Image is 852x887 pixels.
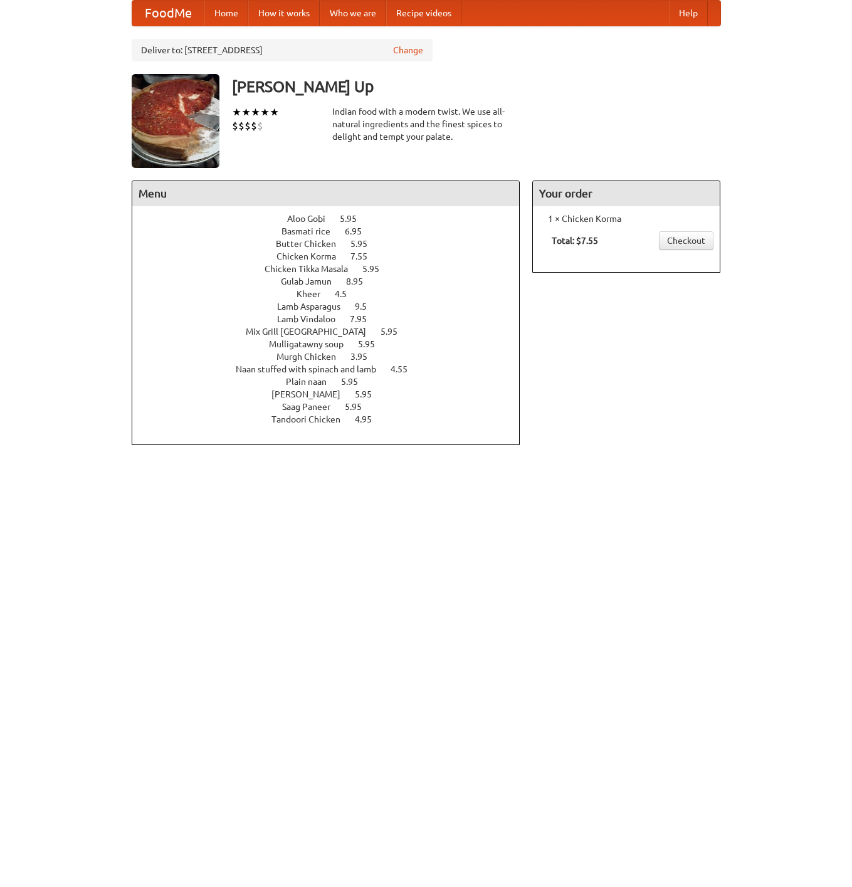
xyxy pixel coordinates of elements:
[391,364,420,374] span: 4.55
[236,364,431,374] a: Naan stuffed with spinach and lamb 4.55
[132,39,433,61] div: Deliver to: [STREET_ADDRESS]
[276,352,391,362] a: Murgh Chicken 3.95
[241,105,251,119] li: ★
[287,214,338,224] span: Aloo Gobi
[276,352,349,362] span: Murgh Chicken
[533,181,720,206] h4: Your order
[539,213,713,225] li: 1 × Chicken Korma
[246,327,379,337] span: Mix Grill [GEOGRAPHIC_DATA]
[286,377,381,387] a: Plain naan 5.95
[270,105,279,119] li: ★
[335,289,359,299] span: 4.5
[204,1,248,26] a: Home
[281,276,344,286] span: Gulab Jamun
[271,414,395,424] a: Tandoori Chicken 4.95
[238,119,245,133] li: $
[350,239,380,249] span: 5.95
[350,314,379,324] span: 7.95
[271,389,353,399] span: [PERSON_NAME]
[281,226,343,236] span: Basmati rice
[287,214,380,224] a: Aloo Gobi 5.95
[260,105,270,119] li: ★
[341,377,371,387] span: 5.95
[297,289,370,299] a: Kheer 4.5
[297,289,333,299] span: Kheer
[355,302,379,312] span: 9.5
[232,105,241,119] li: ★
[269,339,398,349] a: Mulligatawny soup 5.95
[345,226,374,236] span: 6.95
[276,251,349,261] span: Chicken Korma
[232,74,721,99] h3: [PERSON_NAME] Up
[350,251,380,261] span: 7.55
[277,302,353,312] span: Lamb Asparagus
[276,251,391,261] a: Chicken Korma 7.55
[552,236,598,246] b: Total: $7.55
[246,327,421,337] a: Mix Grill [GEOGRAPHIC_DATA] 5.95
[248,1,320,26] a: How it works
[281,276,386,286] a: Gulab Jamun 8.95
[232,119,238,133] li: $
[132,1,204,26] a: FoodMe
[345,402,374,412] span: 5.95
[276,239,349,249] span: Butter Chicken
[132,74,219,168] img: angular.jpg
[350,352,380,362] span: 3.95
[340,214,369,224] span: 5.95
[281,226,385,236] a: Basmati rice 6.95
[282,402,343,412] span: Saag Paneer
[355,389,384,399] span: 5.95
[251,105,260,119] li: ★
[245,119,251,133] li: $
[393,44,423,56] a: Change
[286,377,339,387] span: Plain naan
[271,414,353,424] span: Tandoori Chicken
[320,1,386,26] a: Who we are
[332,105,520,143] div: Indian food with a modern twist. We use all-natural ingredients and the finest spices to delight ...
[236,364,389,374] span: Naan stuffed with spinach and lamb
[355,414,384,424] span: 4.95
[362,264,392,274] span: 5.95
[358,339,387,349] span: 5.95
[251,119,257,133] li: $
[277,314,390,324] a: Lamb Vindaloo 7.95
[276,239,391,249] a: Butter Chicken 5.95
[282,402,385,412] a: Saag Paneer 5.95
[381,327,410,337] span: 5.95
[132,181,520,206] h4: Menu
[346,276,376,286] span: 8.95
[386,1,461,26] a: Recipe videos
[269,339,356,349] span: Mulligatawny soup
[669,1,708,26] a: Help
[271,389,395,399] a: [PERSON_NAME] 5.95
[265,264,402,274] a: Chicken Tikka Masala 5.95
[659,231,713,250] a: Checkout
[277,302,390,312] a: Lamb Asparagus 9.5
[257,119,263,133] li: $
[277,314,348,324] span: Lamb Vindaloo
[265,264,360,274] span: Chicken Tikka Masala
